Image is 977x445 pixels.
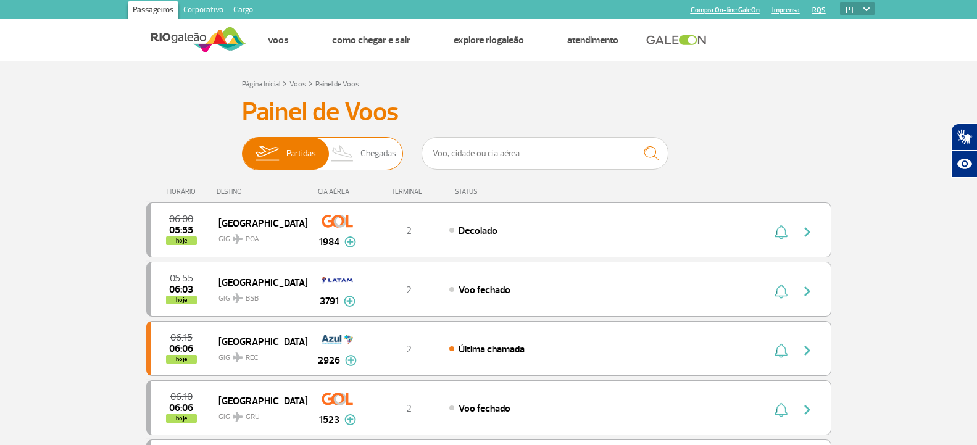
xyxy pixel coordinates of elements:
span: hoje [166,355,197,364]
a: > [309,76,313,90]
img: mais-info-painel-voo.svg [344,236,356,247]
span: hoje [166,414,197,423]
span: 1523 [319,412,339,427]
span: [GEOGRAPHIC_DATA] [218,333,297,349]
a: Passageiros [128,1,178,21]
span: 2025-09-29 05:55:00 [170,274,193,283]
span: 2 [406,284,412,296]
span: Última chamada [459,343,525,356]
a: RQS [812,6,826,14]
span: GIG [218,346,297,364]
a: Atendimento [567,34,618,46]
span: 2025-09-29 06:06:41 [169,344,193,353]
a: Compra On-line GaleOn [691,6,760,14]
span: GRU [246,412,260,423]
img: sino-painel-voo.svg [775,284,788,299]
a: Imprensa [772,6,800,14]
img: slider-desembarque [325,138,361,170]
span: Chegadas [360,138,396,170]
span: GIG [218,227,297,245]
a: Painel de Voos [315,80,359,89]
span: 2025-09-29 06:15:00 [170,333,193,342]
div: TERMINAL [368,188,449,196]
button: Abrir tradutor de língua de sinais. [951,123,977,151]
span: 2 [406,402,412,415]
img: sino-painel-voo.svg [775,402,788,417]
button: Abrir recursos assistivos. [951,151,977,178]
img: seta-direita-painel-voo.svg [800,225,815,239]
span: 3791 [320,294,339,309]
a: Corporativo [178,1,228,21]
span: BSB [246,293,259,304]
span: Partidas [286,138,316,170]
img: destiny_airplane.svg [233,352,243,362]
a: Cargo [228,1,258,21]
span: hoje [166,236,197,245]
span: hoje [166,296,197,304]
img: slider-embarque [247,138,286,170]
a: Explore RIOgaleão [454,34,524,46]
a: Voos [289,80,306,89]
span: 2 [406,225,412,237]
div: Plugin de acessibilidade da Hand Talk. [951,123,977,178]
span: GIG [218,286,297,304]
a: Como chegar e sair [332,34,410,46]
img: mais-info-painel-voo.svg [345,355,357,366]
span: Voo fechado [459,402,510,415]
span: 2025-09-29 06:06:43 [169,404,193,412]
img: seta-direita-painel-voo.svg [800,284,815,299]
div: CIA AÉREA [307,188,368,196]
span: 2 [406,343,412,356]
span: 2025-09-29 06:10:00 [170,393,193,401]
span: 2926 [318,353,340,368]
span: 1984 [319,235,339,249]
input: Voo, cidade ou cia aérea [422,137,668,170]
span: Voo fechado [459,284,510,296]
img: destiny_airplane.svg [233,234,243,244]
span: 2025-09-29 05:55:03 [169,226,193,235]
img: mais-info-painel-voo.svg [344,414,356,425]
a: > [283,76,287,90]
span: [GEOGRAPHIC_DATA] [218,274,297,290]
span: Decolado [459,225,497,237]
div: STATUS [449,188,549,196]
h3: Painel de Voos [242,97,736,128]
a: Página Inicial [242,80,280,89]
img: sino-painel-voo.svg [775,225,788,239]
span: POA [246,234,259,245]
img: mais-info-painel-voo.svg [344,296,355,307]
img: sino-painel-voo.svg [775,343,788,358]
span: 2025-09-29 06:00:00 [169,215,193,223]
img: seta-direita-painel-voo.svg [800,343,815,358]
img: destiny_airplane.svg [233,293,243,303]
div: DESTINO [217,188,307,196]
span: [GEOGRAPHIC_DATA] [218,215,297,231]
a: Voos [268,34,289,46]
span: [GEOGRAPHIC_DATA] [218,393,297,409]
div: HORÁRIO [150,188,217,196]
span: GIG [218,405,297,423]
img: destiny_airplane.svg [233,412,243,422]
img: seta-direita-painel-voo.svg [800,402,815,417]
span: 2025-09-29 06:03:31 [169,285,193,294]
span: REC [246,352,258,364]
